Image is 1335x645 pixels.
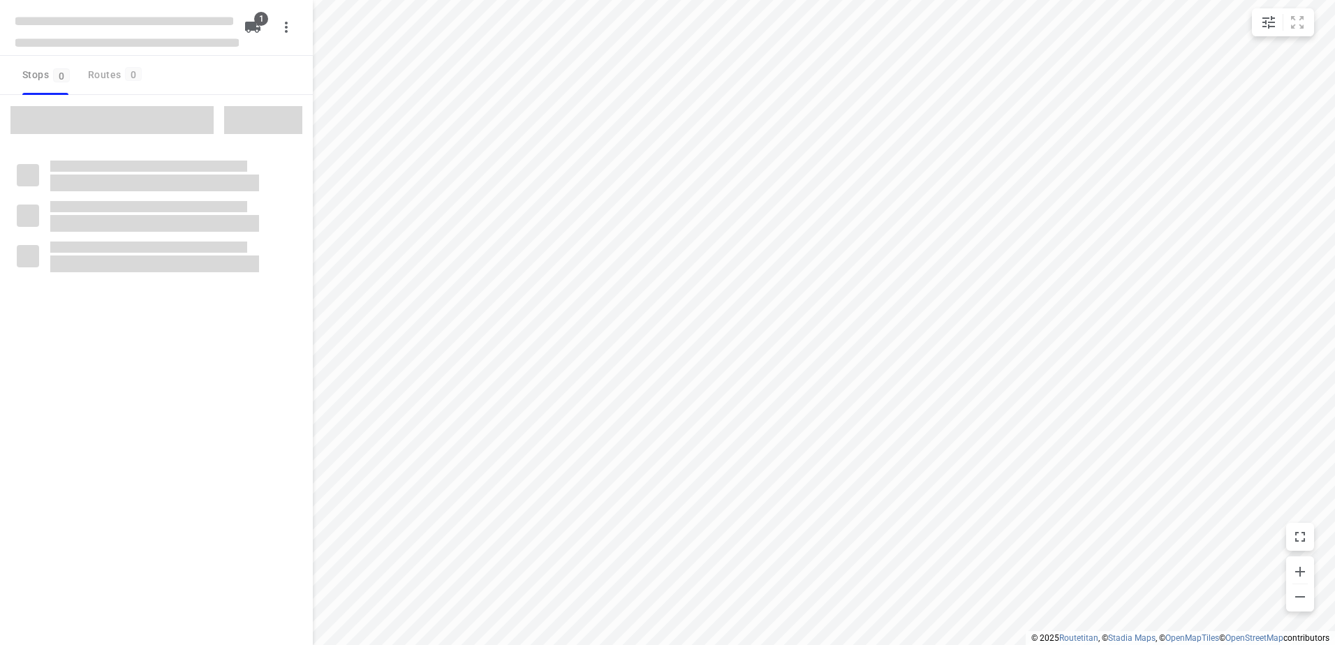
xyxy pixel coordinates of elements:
[1252,8,1314,36] div: small contained button group
[1059,633,1098,643] a: Routetitan
[1165,633,1219,643] a: OpenMapTiles
[1108,633,1156,643] a: Stadia Maps
[1031,633,1329,643] li: © 2025 , © , © © contributors
[1255,8,1283,36] button: Map settings
[1225,633,1283,643] a: OpenStreetMap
